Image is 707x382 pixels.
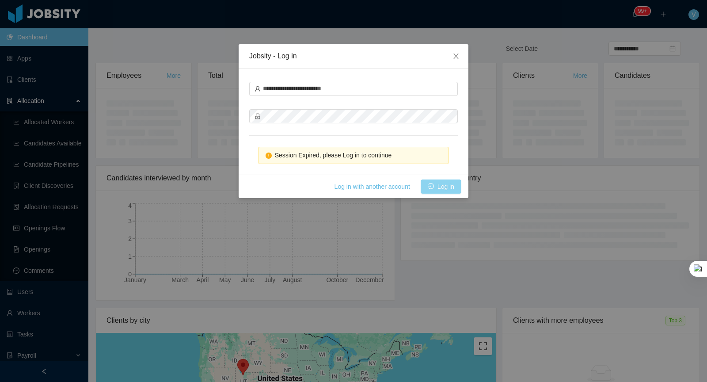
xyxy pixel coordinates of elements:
[452,53,460,60] i: icon: close
[255,113,261,119] i: icon: lock
[421,180,461,194] button: icon: loginLog in
[275,152,392,159] span: Session Expired, please Log in to continue
[249,51,458,61] div: Jobsity - Log in
[327,180,417,194] button: Log in with another account
[255,86,261,92] i: icon: user
[444,44,468,69] button: Close
[266,153,272,159] i: icon: exclamation-circle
